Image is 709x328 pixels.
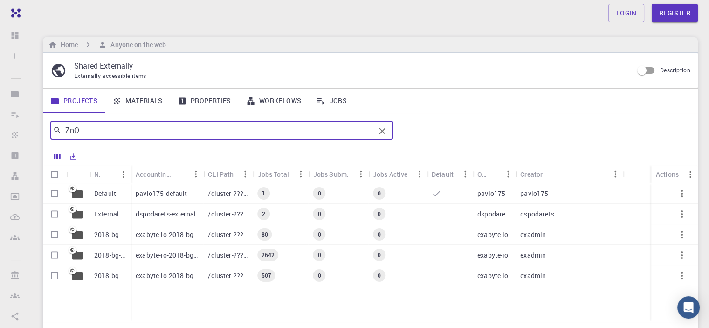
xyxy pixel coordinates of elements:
div: Open Intercom Messenger [677,296,700,319]
p: pavlo175 [477,189,505,198]
span: 0 [314,272,324,279]
span: 2 [258,210,269,218]
p: exabyte-io [477,230,509,239]
p: /cluster-???-share/groups/exabyte-io/exabyte-io-2018-bg-study-phase-iii [208,251,248,260]
p: exadmin [520,251,546,260]
p: exabyte-io-2018-bg-study-phase-i-ph [136,230,199,239]
p: External [94,209,119,219]
h6: Anyone on the web [107,40,166,50]
p: pavlo175 [520,189,548,198]
button: Sort [543,167,558,181]
div: Name [89,165,131,183]
span: 0 [374,272,385,279]
button: Sort [101,167,116,182]
div: Accounting slug [131,165,203,183]
span: 2642 [257,251,278,259]
p: exabyte-io [477,251,509,260]
span: 0 [314,251,324,259]
button: Menu [458,167,473,181]
div: Owner [477,165,486,183]
span: 1 [258,189,269,197]
div: Jobs Total [257,165,289,183]
span: 0 [314,210,324,218]
span: 80 [257,230,271,238]
div: Actions [656,165,679,183]
p: /cluster-???-home/pavlo175/pavlo175-default [208,189,248,198]
p: exabyte-io [477,271,509,280]
div: Name [94,165,101,183]
span: 0 [314,189,324,197]
button: Menu [608,167,623,181]
div: Default [427,165,473,183]
button: Sort [486,167,501,181]
span: Description [660,66,690,74]
span: 0 [374,210,385,218]
a: Workflows [239,89,309,113]
p: Default [94,189,116,198]
p: dspodarets-external [136,209,196,219]
p: /cluster-???-share/groups/exabyte-io/exabyte-io-2018-bg-study-phase-i [208,271,248,280]
button: Sort [173,167,188,181]
span: Externally accessible items [74,72,146,79]
span: 0 [374,251,385,259]
div: Icon [66,165,89,183]
a: Login [608,4,644,22]
p: 2018-bg-study-phase-I [94,271,126,280]
p: exadmin [520,230,546,239]
div: Actions [651,165,698,183]
p: exabyte-io-2018-bg-study-phase-i [136,271,199,280]
h6: Home [57,40,78,50]
div: Jobs Active [373,165,408,183]
a: Projects [43,89,105,113]
p: exadmin [520,271,546,280]
p: 2018-bg-study-phase-III [94,251,126,260]
button: Columns [49,149,65,164]
a: Register [652,4,698,22]
button: Export [65,149,81,164]
button: Menu [412,167,427,181]
p: exabyte-io-2018-bg-study-phase-iii [136,251,199,260]
button: Menu [683,167,698,182]
button: Menu [238,167,253,181]
button: Menu [294,167,309,181]
button: Menu [116,167,131,182]
span: 0 [374,230,385,238]
span: 507 [257,272,275,279]
div: Jobs Active [368,165,427,183]
p: pavlo175-default [136,189,187,198]
nav: breadcrumb [47,40,168,50]
div: Jobs Total [253,165,308,183]
div: CLI Path [208,165,234,183]
a: Jobs [309,89,354,113]
div: Accounting slug [136,165,173,183]
div: Creator [520,165,543,183]
p: dspodarets [477,209,511,219]
div: Default [432,165,454,183]
div: CLI Path [203,165,253,183]
a: Materials [105,89,170,113]
button: Menu [353,167,368,181]
span: 0 [314,230,324,238]
div: Creator [516,165,623,183]
p: Shared Externally [74,60,626,71]
button: Menu [501,167,516,181]
a: Properties [170,89,239,113]
p: dspodarets [520,209,554,219]
button: Clear [375,124,390,139]
p: /cluster-???-share/groups/exabyte-io/exabyte-io-2018-bg-study-phase-i-ph [208,230,248,239]
span: 0 [374,189,385,197]
div: Owner [473,165,516,183]
p: /cluster-???-home/dspodarets/dspodarets-external [208,209,248,219]
button: Menu [188,167,203,181]
img: logo [7,8,21,18]
div: Jobs Subm. [309,165,368,183]
div: Jobs Subm. [313,165,349,183]
p: 2018-bg-study-phase-i-ph [94,230,126,239]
